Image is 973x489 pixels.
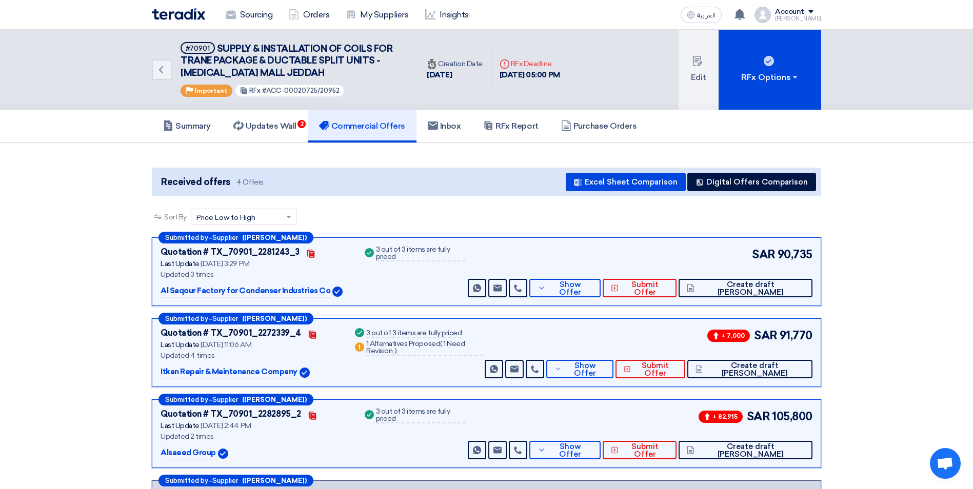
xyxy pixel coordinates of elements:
[242,234,307,241] b: ([PERSON_NAME])
[440,339,442,348] span: (
[201,259,249,268] span: [DATE] 3:29 PM
[681,7,722,23] button: العربية
[548,281,593,296] span: Show Offer
[550,110,648,142] a: Purchase Orders
[679,441,812,459] button: Create draft [PERSON_NAME]
[233,121,296,131] h5: Updates Wall
[161,285,330,297] p: Al Saqour Factory for Condenser Industries Co
[217,4,281,26] a: Sourcing
[366,340,482,356] div: 1 Alternatives Proposed
[754,327,778,344] span: SAR
[212,396,238,403] span: Supplier
[181,42,406,79] h5: SUPPLY & INSTALLATION OF COILS FOR TRANE PACKAGE & DUCTABLE SPLIT UNITS - YASMIN MALL JEDDAH
[212,477,238,484] span: Supplier
[417,4,477,26] a: Insights
[249,87,261,94] span: RFx
[196,212,255,223] span: Price Low to High
[186,45,210,52] div: #70901
[483,121,538,131] h5: RFx Report
[164,212,187,222] span: Sort By
[427,69,483,81] div: [DATE]
[687,173,816,191] button: Digital Offers Comparison
[337,4,416,26] a: My Suppliers
[500,58,560,69] div: RFx Deadline
[161,340,200,349] span: Last Update
[427,58,483,69] div: Creation Date
[679,279,812,297] button: Create draft [PERSON_NAME]
[697,443,804,458] span: Create draft [PERSON_NAME]
[161,408,301,420] div: Quotation # TX_70901_2282895_2
[778,246,812,263] span: 90,735
[366,339,465,355] span: 1 Need Revision,
[561,121,637,131] h5: Purchase Orders
[772,408,812,425] span: 105,800
[165,477,208,484] span: Submitted by
[161,246,300,258] div: Quotation # TX_70901_2281243_3
[500,69,560,81] div: [DATE] 05:00 PM
[161,350,341,361] div: Updated 4 times
[158,232,313,243] div: –
[201,340,251,349] span: [DATE] 11:06 AM
[161,366,297,378] p: Itkan Repair & Maintenance Company
[158,394,313,405] div: –
[603,279,677,297] button: Submit Offer
[395,347,397,355] span: )
[376,408,466,423] div: 3 out of 3 items are fully priced
[472,110,549,142] a: RFx Report
[165,234,208,241] span: Submitted by
[181,43,392,78] span: SUPPLY & INSTALLATION OF COILS FOR TRANE PACKAGE & DUCTABLE SPLIT UNITS - [MEDICAL_DATA] MALL JEDDAH
[564,362,605,377] span: Show Offer
[687,360,812,378] button: Create draft [PERSON_NAME]
[319,121,405,131] h5: Commercial Offers
[697,281,804,296] span: Create draft [PERSON_NAME]
[707,330,750,342] span: + 7,000
[161,327,301,339] div: Quotation # TX_70901_2272339_4
[297,120,306,128] span: 2
[300,368,310,378] img: Verified Account
[603,441,677,459] button: Submit Offer
[212,234,238,241] span: Supplier
[161,421,200,430] span: Last Update
[719,30,821,110] button: RFx Options
[161,447,216,459] p: Alsaeed Group
[529,441,601,459] button: Show Offer
[242,477,307,484] b: ([PERSON_NAME])
[163,121,211,131] h5: Summary
[222,110,308,142] a: Updates Wall2
[161,269,350,280] div: Updated 3 times
[416,110,472,142] a: Inbox
[236,177,264,187] span: 4 Offers
[529,279,601,297] button: Show Offer
[165,315,208,322] span: Submitted by
[548,443,593,458] span: Show Offer
[332,287,343,297] img: Verified Account
[679,30,719,110] button: Edit
[158,313,313,324] div: –
[242,315,307,322] b: ([PERSON_NAME])
[566,173,686,191] button: Excel Sheet Comparison
[281,4,337,26] a: Orders
[161,175,230,189] span: Received offers
[262,87,340,94] span: #ACC-00020725/20952
[308,110,416,142] a: Commercial Offers
[930,448,961,479] a: Open chat
[218,449,228,459] img: Verified Account
[546,360,614,378] button: Show Offer
[633,362,677,377] span: Submit Offer
[621,443,668,458] span: Submit Offer
[428,121,461,131] h5: Inbox
[201,421,251,430] span: [DATE] 2:44 PM
[161,431,350,442] div: Updated 2 times
[775,8,804,16] div: Account
[242,396,307,403] b: ([PERSON_NAME])
[775,16,821,22] div: [PERSON_NAME]
[158,475,313,486] div: –
[697,12,716,19] span: العربية
[752,246,776,263] span: SAR
[615,360,685,378] button: Submit Offer
[747,408,770,425] span: SAR
[699,411,743,423] span: + 82,915
[705,362,804,377] span: Create draft [PERSON_NAME]
[376,246,466,261] div: 3 out of 3 items are fully priced
[212,315,238,322] span: Supplier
